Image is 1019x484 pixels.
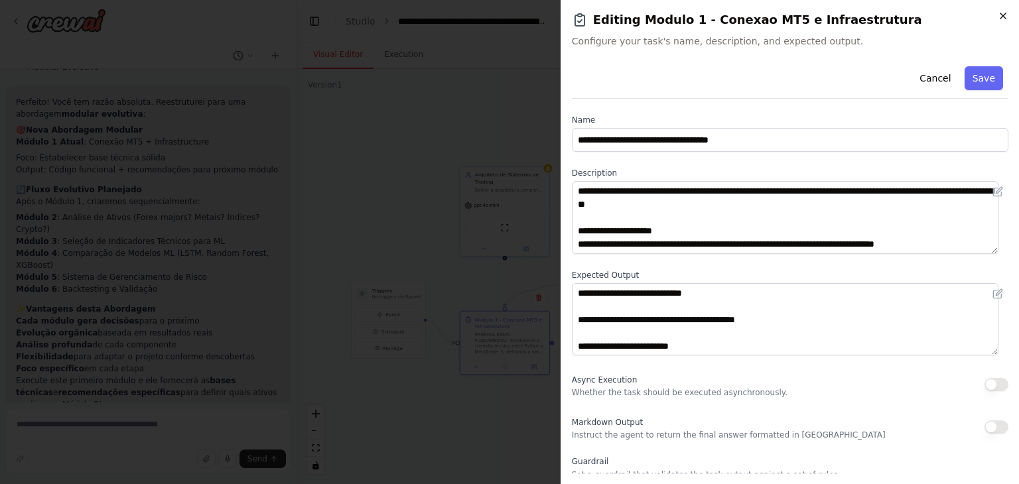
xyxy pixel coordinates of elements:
[990,286,1006,302] button: Open in editor
[572,456,1008,467] label: Guardrail
[572,387,787,398] p: Whether the task should be executed asynchronously.
[965,66,1003,90] button: Save
[572,430,886,440] p: Instruct the agent to return the final answer formatted in [GEOGRAPHIC_DATA]
[572,270,1008,280] label: Expected Output
[990,184,1006,200] button: Open in editor
[572,115,1008,125] label: Name
[572,375,637,385] span: Async Execution
[572,469,1008,480] p: Set a guardrail that validates the task output against a set of rules.
[912,66,959,90] button: Cancel
[572,11,1008,29] h2: Editing Modulo 1 - Conexao MT5 e Infraestrutura
[572,418,643,427] span: Markdown Output
[572,34,1008,48] span: Configure your task's name, description, and expected output.
[572,168,1008,178] label: Description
